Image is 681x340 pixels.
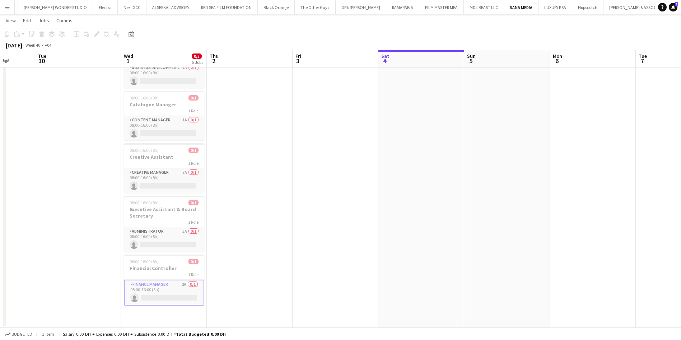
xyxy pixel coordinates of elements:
[639,53,647,59] span: Tue
[188,272,199,277] span: 1 Role
[56,17,73,24] span: Comms
[386,0,419,14] button: RAMARABIA
[53,16,75,25] a: Comms
[6,42,22,49] div: [DATE]
[18,0,93,14] button: [PERSON_NAME] WONDER STUDIO
[467,53,476,59] span: Sun
[118,0,146,14] button: Next GCC
[124,53,133,59] span: Wed
[552,57,562,65] span: 6
[45,42,51,48] div: +04
[124,64,204,88] app-card-role: Business Development Manager1A0/108:00-16:00 (8h)
[669,3,677,11] a: 1
[188,108,199,113] span: 1 Role
[464,0,504,14] button: MDL BEAST LLC
[37,57,46,65] span: 30
[192,60,203,65] div: 5 Jobs
[130,95,159,101] span: 08:00-16:00 (8h)
[553,53,562,59] span: Mon
[504,0,538,14] button: SANA MEDIA
[124,168,204,193] app-card-role: Creative Manager7A0/108:00-16:00 (8h)
[188,259,199,264] span: 0/1
[130,200,159,205] span: 08:00-16:00 (8h)
[130,148,159,153] span: 08:00-16:00 (8h)
[195,0,258,14] button: RED SEA FILM FOUNDATION
[38,53,46,59] span: Tue
[188,219,199,225] span: 1 Role
[188,160,199,166] span: 1 Role
[124,206,204,219] h3: Executive Assistant & Board Secretary
[572,0,603,14] button: Hopscotch
[124,227,204,252] app-card-role: Administrator3A0/108:00-16:00 (8h)
[4,330,33,338] button: Budgeted
[188,95,199,101] span: 0/1
[124,280,204,306] app-card-role: Finance Manager2A0/108:00-16:00 (8h)
[294,57,301,65] span: 3
[258,0,295,14] button: Black Orange
[124,116,204,140] app-card-role: Content Manager1A0/108:00-16:00 (8h)
[419,0,464,14] button: FILM MASTER MEA
[124,154,204,160] h3: Creative Assistant
[24,42,42,48] span: Week 40
[93,0,118,14] button: Electra
[124,196,204,252] app-job-card: 08:00-16:00 (8h)0/1Executive Assistant & Board Secretary1 RoleAdministrator3A0/108:00-16:00 (8h)
[124,265,204,271] h3: Financial Controller
[6,17,16,24] span: View
[295,53,301,59] span: Fri
[36,16,52,25] a: Jobs
[638,57,647,65] span: 7
[39,331,57,337] span: 1 item
[466,57,476,65] span: 5
[124,255,204,306] app-job-card: 08:00-16:00 (8h)0/1Financial Controller1 RoleFinance Manager2A0/108:00-16:00 (8h)
[176,331,226,337] span: Total Budgeted 0.00 DH
[146,0,195,14] button: ALSERKAL ADVISORY
[23,17,31,24] span: Edit
[380,57,390,65] span: 4
[210,53,219,59] span: Thu
[381,53,390,59] span: Sat
[209,57,219,65] span: 2
[188,200,199,205] span: 0/1
[124,91,204,140] app-job-card: 08:00-16:00 (8h)0/1Catalogue Manager1 RoleContent Manager1A0/108:00-16:00 (8h)
[124,143,204,193] app-job-card: 08:00-16:00 (8h)0/1Creative Assistant1 RoleCreative Manager7A0/108:00-16:00 (8h)
[38,17,49,24] span: Jobs
[192,53,202,59] span: 0/5
[123,57,133,65] span: 1
[3,16,19,25] a: View
[295,0,336,14] button: The Other Guyz
[336,0,386,14] button: GPJ: [PERSON_NAME]
[130,259,159,264] span: 08:00-16:00 (8h)
[538,0,572,14] button: LUXURY KSA
[11,332,32,337] span: Budgeted
[63,331,226,337] div: Salary 0.00 DH + Expenses 0.00 DH + Subsistence 0.00 DH =
[124,101,204,108] h3: Catalogue Manager
[675,2,678,6] span: 1
[20,16,34,25] a: Edit
[188,148,199,153] span: 0/1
